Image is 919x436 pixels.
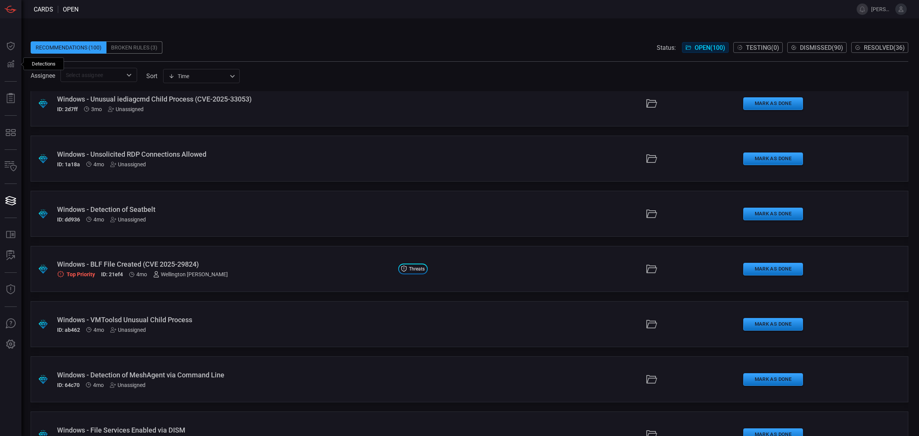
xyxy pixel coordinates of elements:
[743,318,803,331] button: Mark as Done
[2,246,20,265] button: ALERT ANALYSIS
[2,89,20,108] button: Reports
[864,44,905,51] span: Resolved ( 36 )
[695,44,725,51] span: Open ( 100 )
[57,316,392,324] div: Windows - VMToolsd Unusual Child Process
[2,192,20,210] button: Cards
[110,382,146,388] div: Unassigned
[136,271,147,277] span: Jun 01, 2025 1:52 PM
[2,280,20,299] button: Threat Intelligence
[57,426,392,434] div: Windows - File Services Enabled via DISM
[871,6,892,12] span: [PERSON_NAME][EMAIL_ADDRESS][PERSON_NAME][DOMAIN_NAME]
[63,6,78,13] span: open
[101,271,123,278] h5: ID: 21ef4
[743,373,803,386] button: Mark as Done
[93,382,104,388] span: May 27, 2025 2:28 PM
[57,327,80,333] h5: ID: ab462
[57,106,78,112] h5: ID: 2d7ff
[657,44,676,51] span: Status:
[108,106,144,112] div: Unassigned
[110,161,146,167] div: Unassigned
[110,327,146,333] div: Unassigned
[2,226,20,244] button: Rule Catalog
[57,260,392,268] div: Windows - BLF File Created (CVE 2025-29824)
[746,44,779,51] span: Testing ( 0 )
[409,267,425,271] span: Threats
[743,97,803,110] button: Mark as Done
[57,216,80,223] h5: ID: dd936
[146,72,157,80] label: sort
[57,161,80,167] h5: ID: 1a18a
[2,335,20,354] button: Preferences
[800,44,843,51] span: Dismissed ( 90 )
[63,70,122,80] input: Select assignee
[31,72,55,79] span: Assignee
[31,41,106,54] div: Recommendations (100)
[2,315,20,333] button: Ask Us A Question
[93,327,104,333] span: May 27, 2025 2:31 PM
[851,42,908,53] button: Resolved(36)
[57,205,392,213] div: Windows - Detection of Seatbelt
[57,95,392,103] div: Windows - Unusual iediagcmd Child Process (CVE-2025-33053)
[2,157,20,176] button: Inventory
[34,6,53,13] span: Cards
[57,150,392,158] div: Windows - Unsolicited RDP Connections Allowed
[743,152,803,165] button: Mark as Done
[2,55,20,74] button: Detections
[91,106,102,112] span: Jun 15, 2025 11:03 AM
[106,41,162,54] div: Broken Rules (3)
[682,42,729,53] button: Open(100)
[110,216,146,223] div: Unassigned
[2,37,20,55] button: Dashboard
[57,270,95,278] div: Top Priority
[57,371,392,379] div: Windows - Detection of MeshAgent via Command Line
[743,208,803,220] button: Mark as Done
[733,42,783,53] button: Testing(0)
[93,216,104,223] span: Jun 10, 2025 6:50 PM
[168,72,227,80] div: Time
[743,263,803,275] button: Mark as Done
[124,70,134,80] button: Open
[57,382,80,388] h5: ID: 64c70
[93,161,104,167] span: Jun 10, 2025 6:50 PM
[153,271,228,277] div: Wellington [PERSON_NAME]
[787,42,847,53] button: Dismissed(90)
[2,123,20,142] button: MITRE - Detection Posture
